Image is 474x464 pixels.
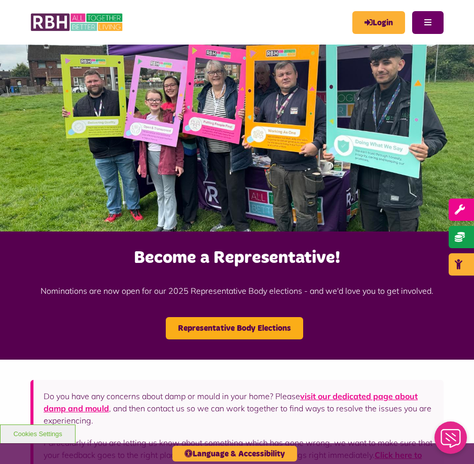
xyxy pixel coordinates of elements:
img: RBH [30,10,124,34]
a: visit our dedicated page about damp and mould [44,391,418,413]
button: Navigation [412,11,444,34]
iframe: Netcall Web Assistant for live chat [428,418,474,464]
p: Do you have any concerns about damp or mould in your home? Please , and then contact us so we can... [44,390,433,427]
h2: Become a Representative! [5,247,469,269]
p: Nominations are now open for our 2025 Representative Body elections - and we'd love you to get in... [5,269,469,312]
a: MyRBH [352,11,405,34]
button: Language & Accessibility [172,446,297,461]
a: Representative Body Elections [166,317,303,339]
